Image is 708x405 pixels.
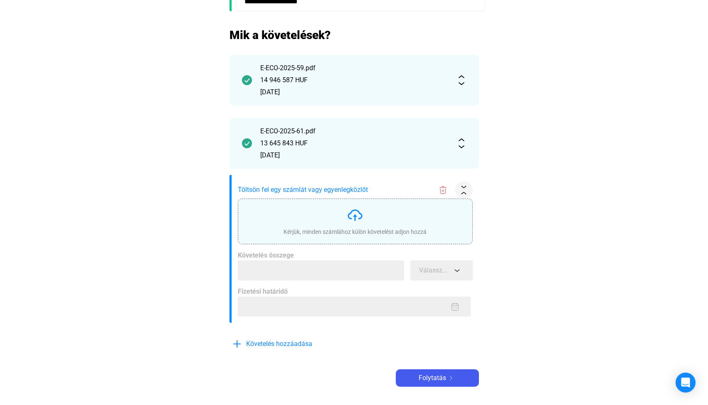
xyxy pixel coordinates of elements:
[246,339,312,349] span: Követelés hozzáadása
[419,373,446,383] span: Folytatás
[439,186,447,194] img: trash-red
[676,373,696,393] div: Open Intercom Messenger
[242,75,252,85] img: checkmark-darker-green-circle
[456,138,466,148] img: expand
[229,28,479,42] h2: Mik a követelések?
[410,260,473,280] button: Válassz...
[446,376,456,380] img: arrow-right-white
[396,369,479,387] button: Folytatásarrow-right-white
[284,228,427,236] div: Kérjük, minden számlához külön követelést adjon hozzá
[238,185,431,195] span: Töltsön fel egy számlát vagy egyenlegközlőt
[455,181,473,199] button: collapse
[456,75,466,85] img: expand
[232,339,242,349] img: plus-blue
[229,335,354,353] button: plus-blueKövetelés hozzáadása
[260,63,448,73] div: E-ECO-2025-59.pdf
[238,251,294,259] span: Követelés összege
[260,126,448,136] div: E-ECO-2025-61.pdf
[260,87,448,97] div: [DATE]
[459,186,468,194] img: collapse
[238,287,288,295] span: Fizetési határidő
[419,266,447,274] span: Válassz...
[260,150,448,160] div: [DATE]
[347,207,363,223] img: upload-cloud
[260,138,448,148] div: 13 645 843 HUF
[434,181,452,199] button: trash-red
[242,138,252,148] img: checkmark-darker-green-circle
[260,75,448,85] div: 14 946 587 HUF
